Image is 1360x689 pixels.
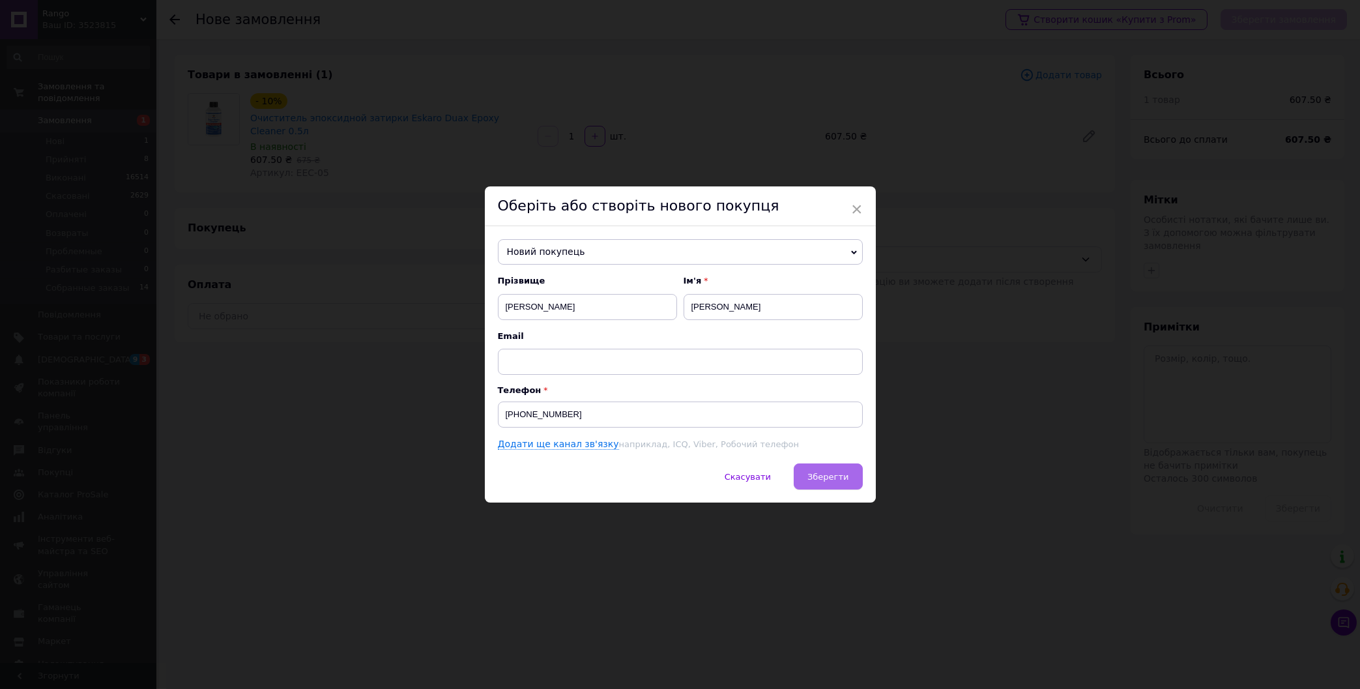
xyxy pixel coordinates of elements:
span: Email [498,330,863,342]
button: Скасувати [711,463,785,490]
div: Оберіть або створіть нового покупця [485,186,876,226]
p: Телефон [498,385,863,395]
input: +38 096 0000000 [498,402,863,428]
span: Скасувати [725,472,771,482]
span: Зберегти [807,472,848,482]
span: Ім'я [684,275,863,287]
button: Зберегти [794,463,862,490]
span: × [851,198,863,220]
span: Новий покупець [498,239,863,265]
a: Додати ще канал зв'язку [498,439,619,450]
span: наприклад, ICQ, Viber, Робочий телефон [619,439,799,449]
input: Наприклад: Іван [684,294,863,320]
span: Прізвище [498,275,677,287]
input: Наприклад: Іванов [498,294,677,320]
